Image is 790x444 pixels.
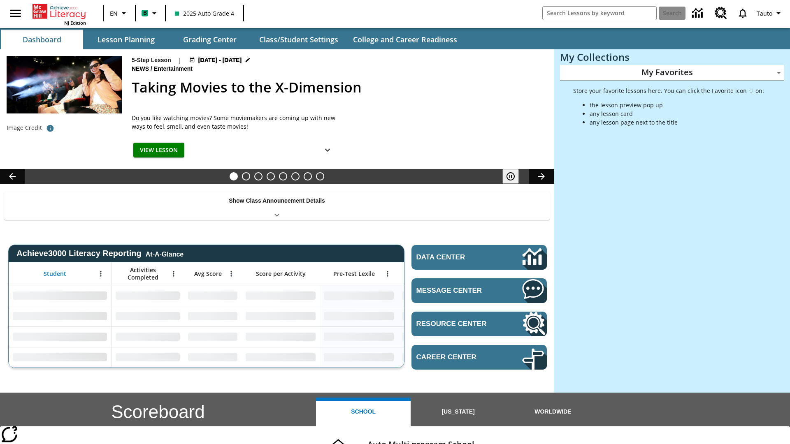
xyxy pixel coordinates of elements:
[529,169,554,184] button: Lesson carousel, Next
[64,20,86,26] span: NJ Edition
[112,347,184,368] div: No Data,
[590,101,764,109] li: the lesson preview pop up
[143,8,147,18] span: B
[4,192,550,220] div: Show Class Announcement Details
[138,6,163,21] button: Boost Class color is mint green. Change class color
[304,172,312,180] button: Slide 7 Career Lesson
[757,9,772,18] span: Tauto
[198,56,242,65] span: [DATE] - [DATE]
[319,143,336,158] button: Show Details
[416,320,497,328] span: Resource Center
[167,268,180,280] button: Open Menu
[411,312,547,336] a: Resource Center, Will open in new tab
[316,398,411,426] button: School
[242,172,250,180] button: Slide 2 Cars of the Future?
[543,7,656,20] input: search field
[254,172,263,180] button: Slide 3 Do You Want Fries With That?
[316,172,324,180] button: Slide 8 Sleepless in the Animal Kingdom
[154,65,194,74] span: Entertainment
[133,143,184,158] button: View Lesson
[560,51,784,63] h3: My Collections
[346,30,464,49] button: College and Career Readiness
[178,56,181,65] span: |
[398,306,476,326] div: No Data,
[502,169,527,184] div: Pause
[416,253,494,261] span: Data Center
[95,268,107,280] button: Open Menu
[279,172,287,180] button: Slide 5 One Idea, Lots of Hard Work
[112,326,184,347] div: No Data,
[3,1,28,25] button: Open side menu
[398,326,476,347] div: No Data,
[116,266,170,281] span: Activities Completed
[291,172,300,180] button: Slide 6 Pre-release lesson
[256,270,306,277] span: Score per Activity
[416,287,497,295] span: Message Center
[112,306,184,326] div: No Data,
[732,2,753,24] a: Notifications
[33,3,86,20] a: Home
[333,270,375,277] span: Pre-Test Lexile
[573,86,764,95] p: Store your favorite lessons here. You can click the Favorite icon ♡ on:
[416,353,497,361] span: Career Center
[411,398,505,426] button: [US_STATE]
[411,278,547,303] a: Message Center
[687,2,710,25] a: Data Center
[7,56,122,113] img: Panel in front of the seats sprays water mist to the happy audience at a 4DX-equipped theater.
[229,197,325,205] p: Show Class Announcement Details
[146,249,184,258] div: At-A-Glance
[267,172,275,180] button: Slide 4 What's the Big Idea?
[106,6,132,21] button: Language: EN, Select a language
[230,172,238,180] button: Slide 1 Taking Movies to the X-Dimension
[151,65,152,72] span: /
[132,56,171,65] p: 5-Step Lesson
[398,285,476,306] div: No Data,
[188,56,253,65] button: Aug 18 - Aug 24 Choose Dates
[132,77,544,98] h2: Taking Movies to the X-Dimension
[411,245,547,270] a: Data Center
[590,118,764,127] li: any lesson page next to the title
[110,9,118,18] span: EN
[7,124,42,132] p: Image Credit
[132,113,337,131] p: Do you like watching movies? Some moviemakers are coming up with new ways to feel, smell, and eve...
[175,9,234,18] span: 2025 Auto Grade 4
[194,270,222,277] span: Avg Score
[42,121,58,136] button: Photo credit: Photo by The Asahi Shimbun via Getty Images
[85,30,167,49] button: Lesson Planning
[506,398,600,426] button: Worldwide
[253,30,345,49] button: Class/Student Settings
[169,30,251,49] button: Grading Center
[184,306,242,326] div: No Data,
[1,30,83,49] button: Dashboard
[560,65,784,81] div: My Favorites
[398,347,476,368] div: No Data,
[132,65,151,74] span: News
[411,345,547,370] a: Career Center
[184,326,242,347] div: No Data,
[225,268,237,280] button: Open Menu
[184,285,242,306] div: No Data,
[381,268,394,280] button: Open Menu
[16,249,184,258] span: Achieve3000 Literacy Reporting
[184,347,242,368] div: No Data,
[710,2,732,24] a: Resource Center, Will open in new tab
[44,270,66,277] span: Student
[33,2,86,26] div: Home
[502,169,519,184] button: Pause
[590,109,764,118] li: any lesson card
[753,6,787,21] button: Profile/Settings
[112,285,184,306] div: No Data,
